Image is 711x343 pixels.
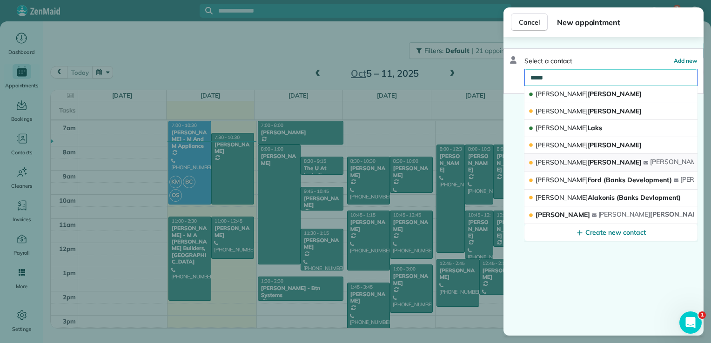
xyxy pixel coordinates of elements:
button: [PERSON_NAME]Alakonis (Banks Devlopment) [524,190,698,207]
span: [PERSON_NAME] [536,141,588,149]
button: [PERSON_NAME]Ford (Banks Development)[PERSON_NAME][EMAIL_ADDRESS][DOMAIN_NAME] [524,171,698,189]
span: [PERSON_NAME] [536,90,588,98]
button: Cancel [511,13,548,31]
button: [PERSON_NAME][PERSON_NAME] [524,86,698,103]
span: New appointment [557,17,696,28]
span: [PERSON_NAME] [536,90,642,98]
span: [PERSON_NAME] [536,141,642,149]
button: [PERSON_NAME][PERSON_NAME][PERSON_NAME][EMAIL_ADDRESS][DOMAIN_NAME] [524,154,698,171]
span: [PERSON_NAME] [536,124,588,132]
span: 1 [698,311,706,319]
span: Select a contact [524,56,572,66]
span: Add new [674,57,698,64]
span: [PERSON_NAME] [536,158,642,166]
span: [PERSON_NAME] [536,107,642,115]
button: [PERSON_NAME][PERSON_NAME] [524,103,698,120]
button: Add new [674,56,698,66]
span: Cancel [519,18,540,27]
span: [PERSON_NAME] [598,210,651,218]
span: [PERSON_NAME] [650,158,702,166]
span: Laks [536,124,602,132]
button: [PERSON_NAME][PERSON_NAME] [524,137,698,154]
span: [PERSON_NAME] [536,193,588,202]
span: [PERSON_NAME] [536,211,590,219]
span: Ford (Banks Development) [536,176,672,184]
span: Create new contact [585,228,645,237]
iframe: Intercom live chat [679,311,702,334]
button: [PERSON_NAME]Laks [524,120,698,137]
button: [PERSON_NAME][PERSON_NAME][PERSON_NAME][EMAIL_ADDRESS][DOMAIN_NAME] [524,206,698,224]
span: Alakonis (Banks Devlopment) [536,193,681,202]
span: [PERSON_NAME] [536,107,588,115]
span: [PERSON_NAME] [536,176,588,184]
span: [PERSON_NAME] [536,158,588,166]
